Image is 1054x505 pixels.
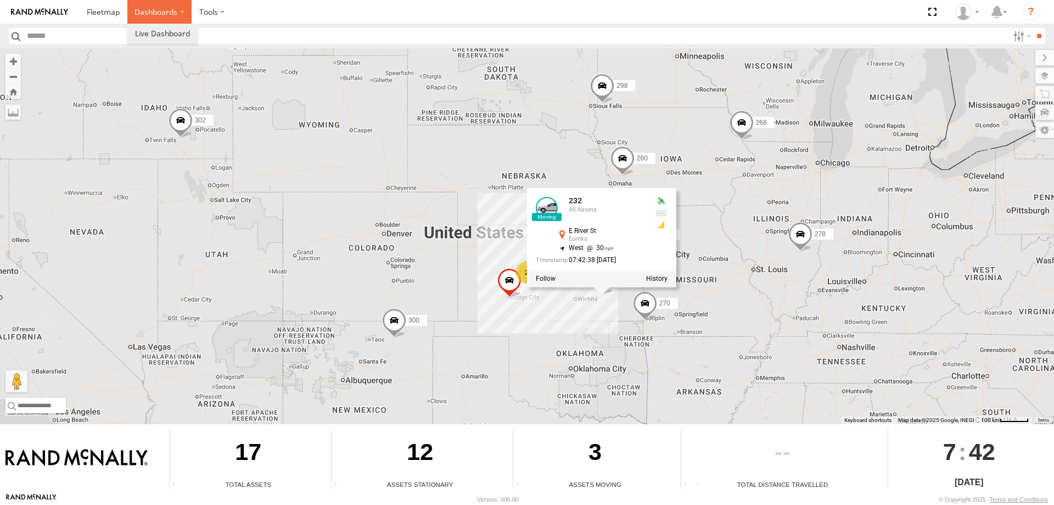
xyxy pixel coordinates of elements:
[898,417,974,423] span: Map data ©2025 Google, INEGI
[681,480,883,489] div: Total Distance Travelled
[5,54,21,69] button: Zoom in
[569,228,646,235] div: E River St
[515,262,537,284] div: 2
[1009,28,1033,44] label: Search Filter Options
[654,197,668,206] div: Valid GPS Fix
[756,119,767,126] span: 266
[5,69,21,84] button: Zoom out
[569,245,584,252] span: West
[5,104,21,120] label: Measure
[5,370,27,392] button: Drag Pegman onto the map to open Street View
[11,8,68,16] img: rand-logo.svg
[888,428,1050,475] div: :
[513,428,677,480] div: 3
[5,84,21,99] button: Zoom Home
[815,230,826,238] span: 278
[584,245,614,252] span: 30
[659,299,670,307] span: 270
[981,417,1000,423] span: 100 km
[844,417,892,424] button: Keyboard shortcuts
[569,207,646,213] div: All Assets
[170,480,327,489] div: Total Assets
[1035,123,1054,138] label: Map Settings
[978,417,1032,424] button: Map Scale: 100 km per 49 pixels
[332,428,509,480] div: 12
[536,257,646,264] div: Date/time of location update
[5,449,148,468] img: Rand McNally
[477,496,519,503] div: Version: 306.00
[888,476,1050,489] div: [DATE]
[1038,418,1049,422] a: Terms (opens in new tab)
[513,480,677,489] div: Assets Moving
[654,209,668,218] div: No battery health information received from this device.
[681,481,698,489] div: Total distance travelled by all assets within specified date range and applied filters
[654,221,668,230] div: GSM Signal = 3
[170,428,327,480] div: 17
[536,275,556,282] label: Realtime tracking of Asset
[170,481,186,489] div: Total number of Enabled Assets
[569,197,646,206] div: 232
[990,496,1048,503] a: Terms and Conditions
[1022,3,1040,21] i: ?
[408,317,419,324] span: 300
[569,236,646,243] div: Eureka
[943,428,956,475] span: 7
[646,275,668,282] label: View Asset History
[939,496,1048,503] div: © Copyright 2025 -
[637,154,648,162] span: 260
[332,481,348,489] div: Total number of assets current stationary.
[969,428,995,475] span: 42
[513,481,530,489] div: Total number of assets current in transit.
[616,82,627,90] span: 298
[332,480,509,489] div: Assets Stationary
[951,4,983,20] div: Steve Basgall
[195,116,206,124] span: 302
[6,494,57,505] a: Visit our Website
